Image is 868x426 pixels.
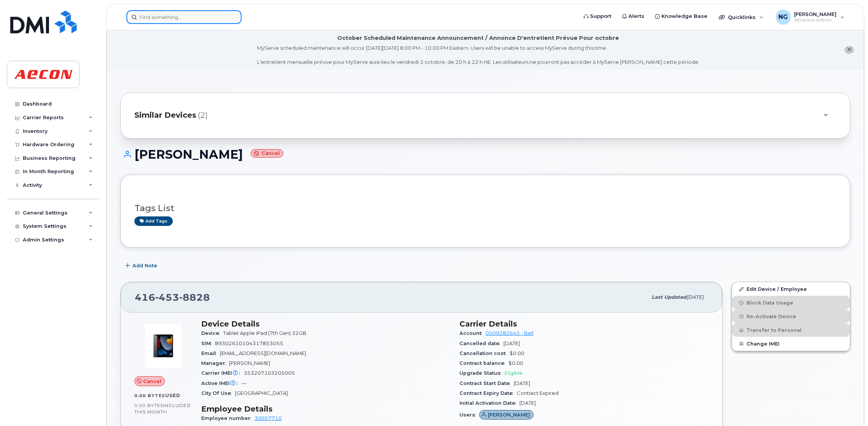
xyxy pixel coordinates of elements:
span: Cancellation cost [459,350,510,356]
h1: [PERSON_NAME] [120,148,850,161]
small: Cancel [251,149,283,158]
span: Upgrade Status [459,370,505,376]
a: Add tags [134,216,173,226]
span: Contract balance [459,360,508,366]
span: Last updated [652,294,687,300]
button: Add Note [120,259,164,273]
h3: Employee Details [201,404,450,413]
span: City Of Use [201,390,235,396]
span: Carrier IMEI [201,370,244,376]
span: $0.00 [510,350,524,356]
img: image20231002-3703462-ceoear.jpeg [140,323,186,369]
span: Cancelled date [459,341,503,346]
span: 416 [135,292,210,303]
button: close notification [844,46,854,54]
span: 8828 [179,292,210,303]
a: 30057710 [254,415,282,421]
span: [PERSON_NAME] [229,360,270,366]
span: [DATE] [514,380,530,386]
span: (2) [198,110,208,121]
button: Transfer to Personal [732,323,850,337]
span: Users [459,412,479,418]
h3: Device Details [201,319,450,328]
span: Similar Devices [134,110,196,121]
span: Eligible [505,370,522,376]
span: 0.00 Bytes [134,403,163,408]
span: 0.00 Bytes [134,393,165,398]
h3: Tags List [134,204,836,213]
span: Active IMEI [201,380,241,386]
div: October Scheduled Maintenance Announcement / Annonce D'entretient Prévue Pour octobre [337,34,619,42]
div: MyServe scheduled maintenance will occur [DATE][DATE] 8:00 PM - 10:00 PM Eastern. Users will be u... [257,44,699,66]
span: Account [459,330,486,336]
button: Change IMEI [732,337,850,350]
span: Initial Activation Date [459,400,519,406]
span: — [241,380,246,386]
span: [DATE] [503,341,520,346]
span: [DATE] [687,294,704,300]
span: Cancel [143,378,161,385]
span: 353207103205005 [244,370,295,376]
span: Tablet Apple iPad (7th Gen) 32GB [223,330,306,336]
span: Re-Activate Device [746,314,796,319]
span: Add Note [133,262,157,269]
span: Employee number [201,415,254,421]
h3: Carrier Details [459,319,709,328]
span: [PERSON_NAME] [488,411,530,418]
span: 89302610104317853055 [215,341,283,346]
span: Contract Start Date [459,380,514,386]
span: Contract Expired [517,390,559,396]
span: SIM [201,341,215,346]
span: used [165,393,180,398]
button: Block Data Usage [732,296,850,309]
span: Email [201,350,220,356]
span: Contract Expiry Date [459,390,517,396]
span: [DATE] [519,400,536,406]
span: $0.00 [508,360,523,366]
span: Manager [201,360,229,366]
a: Edit Device / Employee [732,282,850,296]
span: Device [201,330,223,336]
span: 453 [155,292,179,303]
button: Re-Activate Device [732,309,850,323]
a: [PERSON_NAME] [479,412,533,418]
span: [EMAIL_ADDRESS][DOMAIN_NAME] [220,350,306,356]
a: 0509282645 - Bell [486,330,533,336]
span: [GEOGRAPHIC_DATA] [235,390,288,396]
